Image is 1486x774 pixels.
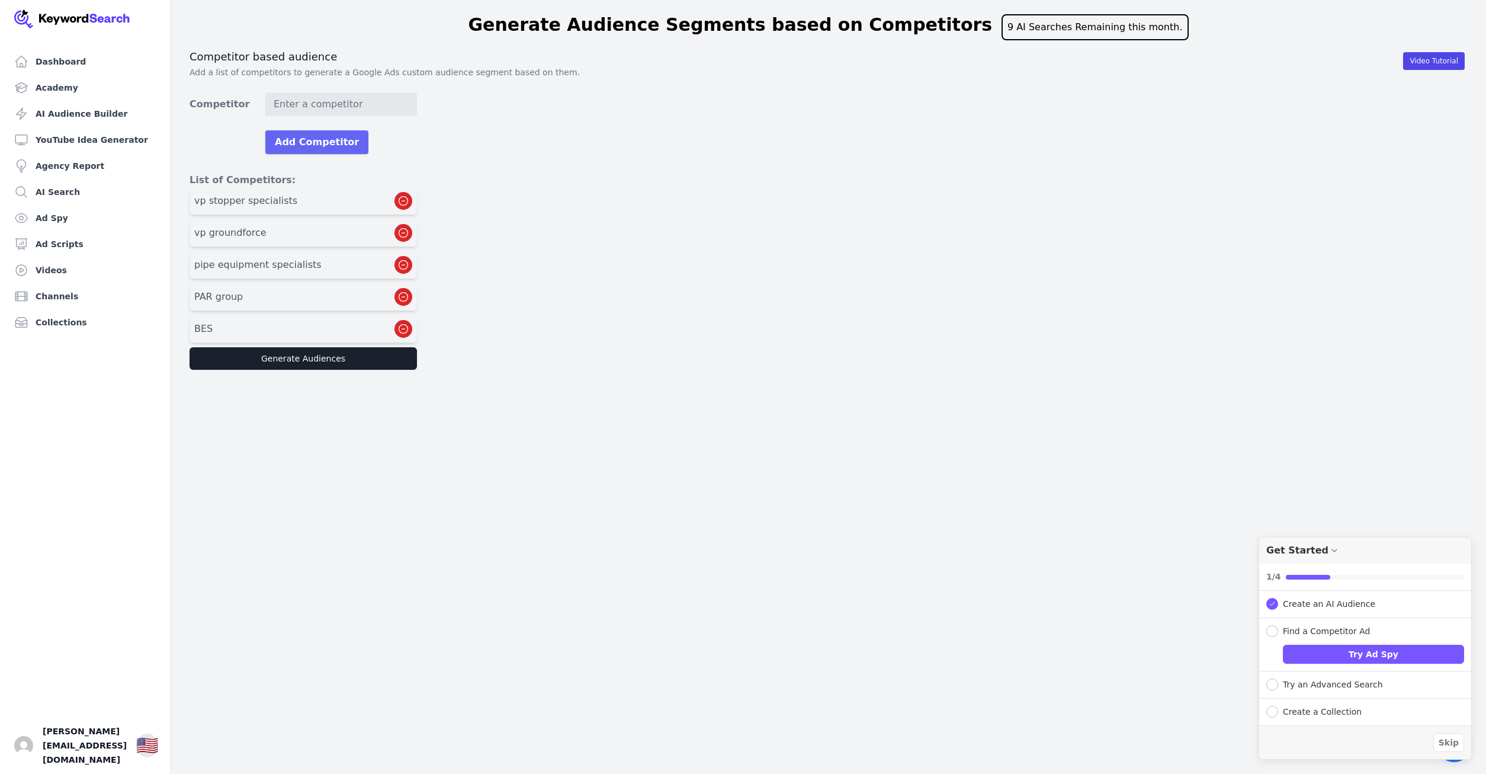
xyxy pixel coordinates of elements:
[1259,538,1471,590] button: Collapse Checklist
[1283,679,1383,691] div: Try an Advanced Search
[14,9,130,28] img: Your Company
[1403,52,1465,70] button: Video Tutorial
[9,128,161,152] a: YouTube Idea Generator
[194,258,322,272] span: pipe equipment specialists
[14,736,33,755] button: Open user button
[9,206,161,230] a: Ad Spy
[1266,571,1281,583] div: 1/4
[136,734,158,757] button: 🇺🇸
[9,76,161,100] a: Academy
[136,735,158,756] div: 🇺🇸
[9,102,161,126] a: AI Audience Builder
[190,347,417,370] button: Generate Audiences
[9,258,161,282] a: Videos
[9,284,161,308] a: Channels
[1433,733,1464,752] button: Skip
[1283,598,1375,610] div: Create an AI Audience
[9,154,161,178] a: Agency Report
[194,194,297,208] span: vp stopper specialists
[1259,538,1471,564] div: Drag to move checklist
[190,97,265,111] label: Competitor
[43,724,127,767] span: [PERSON_NAME][EMAIL_ADDRESS][DOMAIN_NAME]
[1283,706,1362,718] div: Create a Collection
[190,173,417,187] h3: List of Competitors:
[190,66,1467,78] p: Add a list of competitors to generate a Google Ads custom audience segment based on them.
[1283,625,1371,638] div: Find a Competitor Ad
[1259,618,1471,638] button: Collapse Checklist
[1259,671,1471,698] button: Expand Checklist
[1259,591,1471,618] button: Expand Checklist
[9,232,161,256] a: Ad Scripts
[265,130,368,154] button: Add Competitor
[1266,545,1328,556] div: Get Started
[1259,699,1471,725] button: Expand Checklist
[9,311,161,334] a: Collections
[1283,645,1464,664] button: Try Ad Spy
[1002,14,1189,40] div: 9 AI Searches Remaining this month.
[190,50,1467,64] h3: Competitor based audience
[194,322,213,336] span: BES
[468,14,993,40] h1: Generate Audience Segments based on Competitors
[9,50,161,73] a: Dashboard
[194,226,267,240] span: vp groundforce
[1349,648,1398,661] span: Try Ad Spy
[9,180,161,204] a: AI Search
[194,290,243,304] span: PAR group
[1259,537,1472,760] div: Get Started
[265,92,417,116] input: Enter a competitor
[1439,737,1459,749] span: Skip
